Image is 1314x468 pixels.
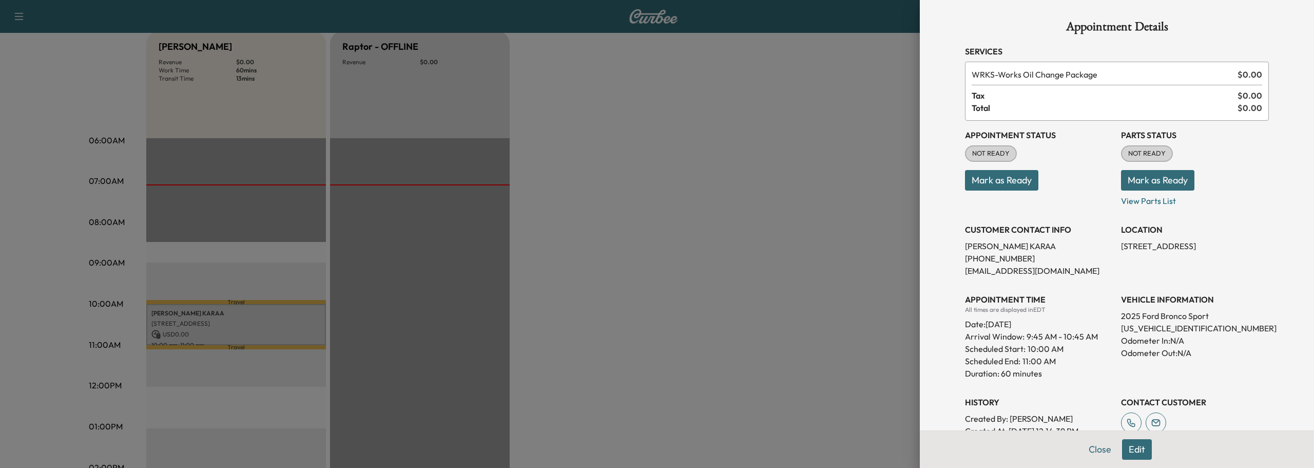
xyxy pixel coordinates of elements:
[965,355,1020,367] p: Scheduled End:
[965,265,1113,277] p: [EMAIL_ADDRESS][DOMAIN_NAME]
[965,170,1038,191] button: Mark as Ready
[965,21,1269,37] h1: Appointment Details
[1238,68,1262,81] span: $ 0.00
[1121,223,1269,236] h3: LOCATION
[965,252,1113,265] p: [PHONE_NUMBER]
[965,343,1026,355] p: Scheduled Start:
[965,413,1113,425] p: Created By : [PERSON_NAME]
[1121,293,1269,306] h3: VEHICLE INFORMATION
[1121,396,1269,408] h3: CONTACT CUSTOMER
[965,45,1269,58] h3: Services
[972,89,1238,102] span: Tax
[1121,334,1269,347] p: Odometer In: N/A
[965,425,1113,437] p: Created At : [DATE] 12:14:39 PM
[972,102,1238,114] span: Total
[1121,322,1269,334] p: [US_VEHICLE_IDENTIFICATION_NUMBER]
[1121,129,1269,141] h3: Parts Status
[965,129,1113,141] h3: Appointment Status
[965,314,1113,330] div: Date: [DATE]
[965,240,1113,252] p: [PERSON_NAME] KARAA
[1238,89,1262,102] span: $ 0.00
[1121,191,1269,207] p: View Parts List
[1022,355,1056,367] p: 11:00 AM
[972,68,1233,81] span: Works Oil Change Package
[966,148,1016,159] span: NOT READY
[1238,102,1262,114] span: $ 0.00
[1122,148,1172,159] span: NOT READY
[965,223,1113,236] h3: CUSTOMER CONTACT INFO
[1082,439,1118,460] button: Close
[1121,170,1194,191] button: Mark as Ready
[965,306,1113,314] div: All times are displayed in EDT
[1027,330,1098,343] span: 9:45 AM - 10:45 AM
[1028,343,1064,355] p: 10:00 AM
[1121,347,1269,359] p: Odometer Out: N/A
[1121,310,1269,322] p: 2025 Ford Bronco Sport
[965,367,1113,380] p: Duration: 60 minutes
[1122,439,1152,460] button: Edit
[1121,240,1269,252] p: [STREET_ADDRESS]
[965,293,1113,306] h3: APPOINTMENT TIME
[965,330,1113,343] p: Arrival Window:
[965,396,1113,408] h3: History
